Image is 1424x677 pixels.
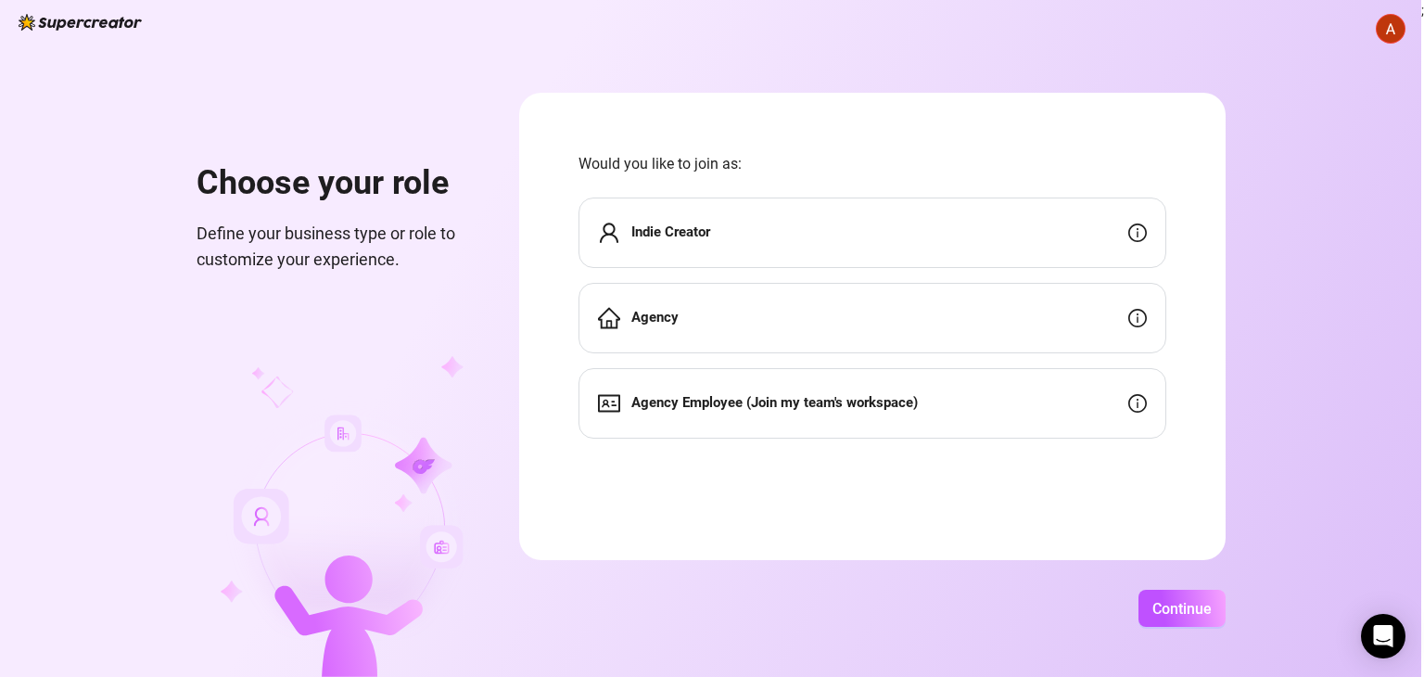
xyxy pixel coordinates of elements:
[1361,614,1405,658] div: Open Intercom Messenger
[19,14,142,31] img: logo
[1138,590,1226,627] button: Continue
[598,392,620,415] span: idcard
[598,307,620,329] span: home
[197,221,475,274] span: Define your business type or role to customize your experience.
[578,152,1166,175] span: Would you like to join as:
[1128,224,1147,242] span: info-circle
[631,394,918,411] strong: Agency Employee (Join my team's workspace)
[631,309,679,326] strong: Agency
[631,224,710,240] strong: Indie Creator
[1128,394,1147,413] span: info-circle
[197,163,475,204] h1: Choose your role
[1152,600,1212,618] span: Continue
[598,222,620,244] span: user
[1377,15,1405,43] img: ACg8ocIm-y_Z8JqlwxUQm6xeuFeUuZNHwkwWGbj4NOLBBBgjjHK0Mg=s96-c
[1128,309,1147,327] span: info-circle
